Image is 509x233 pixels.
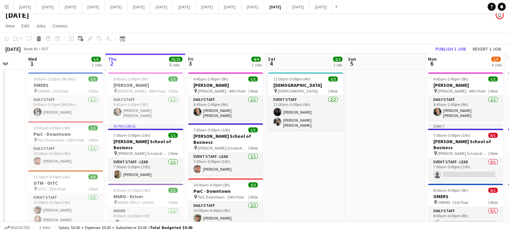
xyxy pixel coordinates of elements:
[310,0,332,13] button: [DATE]
[150,0,173,13] button: [DATE]
[287,0,310,13] button: [DATE]
[37,225,53,230] span: 1 item
[173,0,196,13] button: [DATE]
[496,11,504,19] app-user-avatar: Jolanta Rokowski
[219,0,241,13] button: [DATE]
[41,46,49,51] div: EDT
[21,23,29,29] span: Edit
[22,46,39,51] span: Week 40
[3,224,31,231] button: Budgeted
[241,0,264,13] button: [DATE]
[3,21,17,30] a: View
[196,0,219,13] button: [DATE]
[59,225,192,230] div: Salary $0.00 + Expenses $0.00 + Subsistence $0.00 =
[5,10,29,20] h1: [DATE]
[50,21,70,30] a: Comms
[36,0,59,13] button: [DATE]
[36,23,46,29] span: Jobs
[470,45,504,53] button: Revert 1 job
[19,21,32,30] a: Edit
[14,0,36,13] button: [DATE]
[433,45,469,53] button: Publish 1 job
[53,23,68,29] span: Comms
[59,0,82,13] button: [DATE]
[105,0,128,13] button: [DATE]
[5,46,21,52] div: [DATE]
[264,0,287,13] button: [DATE]
[11,225,30,230] span: Budgeted
[150,225,192,230] span: Total Budgeted $0.00
[82,0,105,13] button: [DATE]
[128,0,150,13] button: [DATE]
[5,23,15,29] span: View
[33,21,49,30] a: Jobs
